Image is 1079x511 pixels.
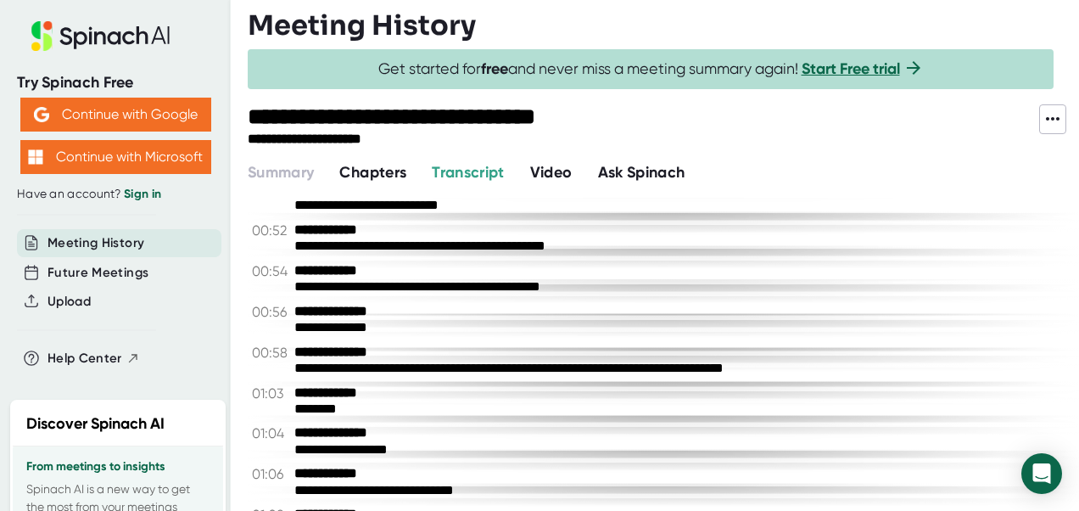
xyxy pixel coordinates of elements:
[252,345,290,361] span: 00:58
[48,263,148,283] button: Future Meetings
[48,233,144,253] button: Meeting History
[339,161,406,184] button: Chapters
[432,163,505,182] span: Transcript
[248,9,476,42] h3: Meeting History
[34,107,49,122] img: Aehbyd4JwY73AAAAAElFTkSuQmCC
[252,222,290,239] span: 00:52
[530,161,573,184] button: Video
[252,466,290,482] span: 01:06
[252,425,290,441] span: 01:04
[252,385,290,401] span: 01:03
[432,161,505,184] button: Transcript
[26,460,210,474] h3: From meetings to insights
[252,263,290,279] span: 00:54
[252,304,290,320] span: 00:56
[124,187,161,201] a: Sign in
[20,98,211,132] button: Continue with Google
[48,292,91,312] button: Upload
[248,161,314,184] button: Summary
[17,73,214,93] div: Try Spinach Free
[530,163,573,182] span: Video
[17,187,214,202] div: Have an account?
[20,140,211,174] button: Continue with Microsoft
[48,349,140,368] button: Help Center
[481,59,508,78] b: free
[802,59,900,78] a: Start Free trial
[48,349,122,368] span: Help Center
[378,59,924,79] span: Get started for and never miss a meeting summary again!
[26,413,165,435] h2: Discover Spinach AI
[248,163,314,182] span: Summary
[1021,453,1062,494] div: Open Intercom Messenger
[598,163,685,182] span: Ask Spinach
[339,163,406,182] span: Chapters
[598,161,685,184] button: Ask Spinach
